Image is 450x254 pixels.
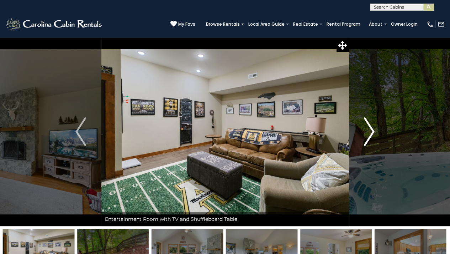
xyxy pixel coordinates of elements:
a: Browse Rentals [202,19,243,29]
a: Real Estate [290,19,322,29]
img: arrow [75,117,86,146]
span: My Favs [178,21,195,27]
img: mail-regular-white.png [438,21,445,28]
img: arrow [364,117,375,146]
a: About [365,19,386,29]
img: phone-regular-white.png [427,21,434,28]
a: Rental Program [323,19,364,29]
a: My Favs [170,20,195,28]
img: White-1-2.png [5,17,104,31]
a: Local Area Guide [245,19,288,29]
a: Owner Login [387,19,421,29]
button: Previous [60,37,101,226]
div: Entertainment Room with TV and Shuffleboard Table [101,212,349,226]
button: Next [349,37,390,226]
